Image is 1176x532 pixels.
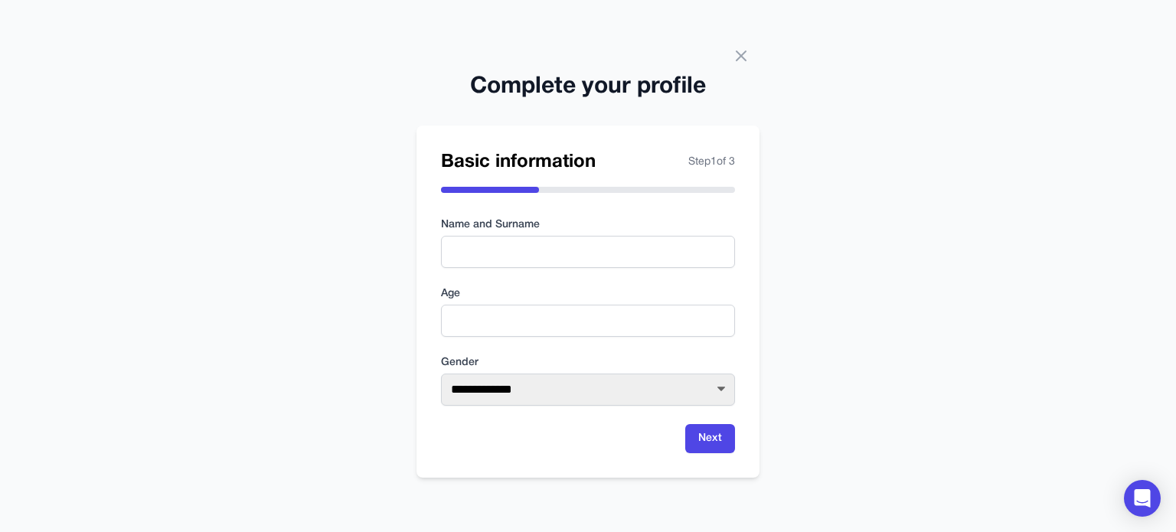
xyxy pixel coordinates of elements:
label: Name and Surname [441,217,735,233]
span: Step 1 of 3 [688,155,735,170]
button: Next [685,424,735,453]
div: Open Intercom Messenger [1124,480,1161,517]
label: Gender [441,355,735,370]
h2: Basic information [441,150,596,175]
h2: Complete your profile [416,73,759,101]
label: Age [441,286,735,302]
